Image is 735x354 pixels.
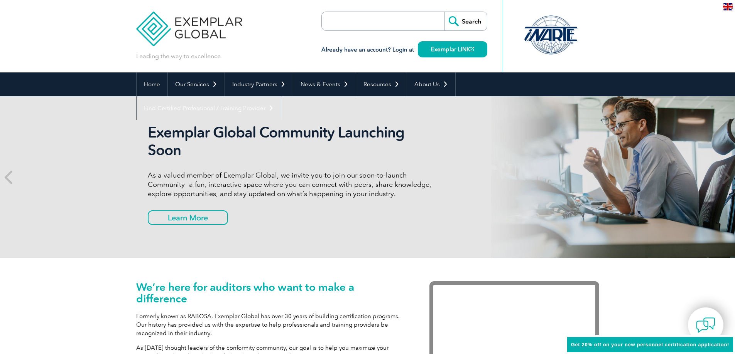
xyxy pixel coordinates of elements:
[571,342,729,347] span: Get 20% off on your new personnel certification application!
[168,72,225,96] a: Our Services
[148,210,228,225] a: Learn More
[137,72,167,96] a: Home
[418,41,487,57] a: Exemplar LINK
[321,45,487,55] h3: Already have an account? Login at
[470,47,474,51] img: open_square.png
[136,52,221,60] p: Leading the way to excellence
[136,312,406,337] p: Formerly known as RABQSA, Exemplar Global has over 30 years of building certification programs. O...
[407,72,455,96] a: About Us
[136,281,406,304] h1: We’re here for auditors who want to make a difference
[696,315,715,335] img: contact-chat.png
[225,72,293,96] a: Industry Partners
[148,124,437,159] h2: Exemplar Global Community Launching Soon
[356,72,407,96] a: Resources
[148,171,437,198] p: As a valued member of Exemplar Global, we invite you to join our soon-to-launch Community—a fun, ...
[137,96,281,120] a: Find Certified Professional / Training Provider
[723,3,733,10] img: en
[293,72,356,96] a: News & Events
[444,12,487,30] input: Search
